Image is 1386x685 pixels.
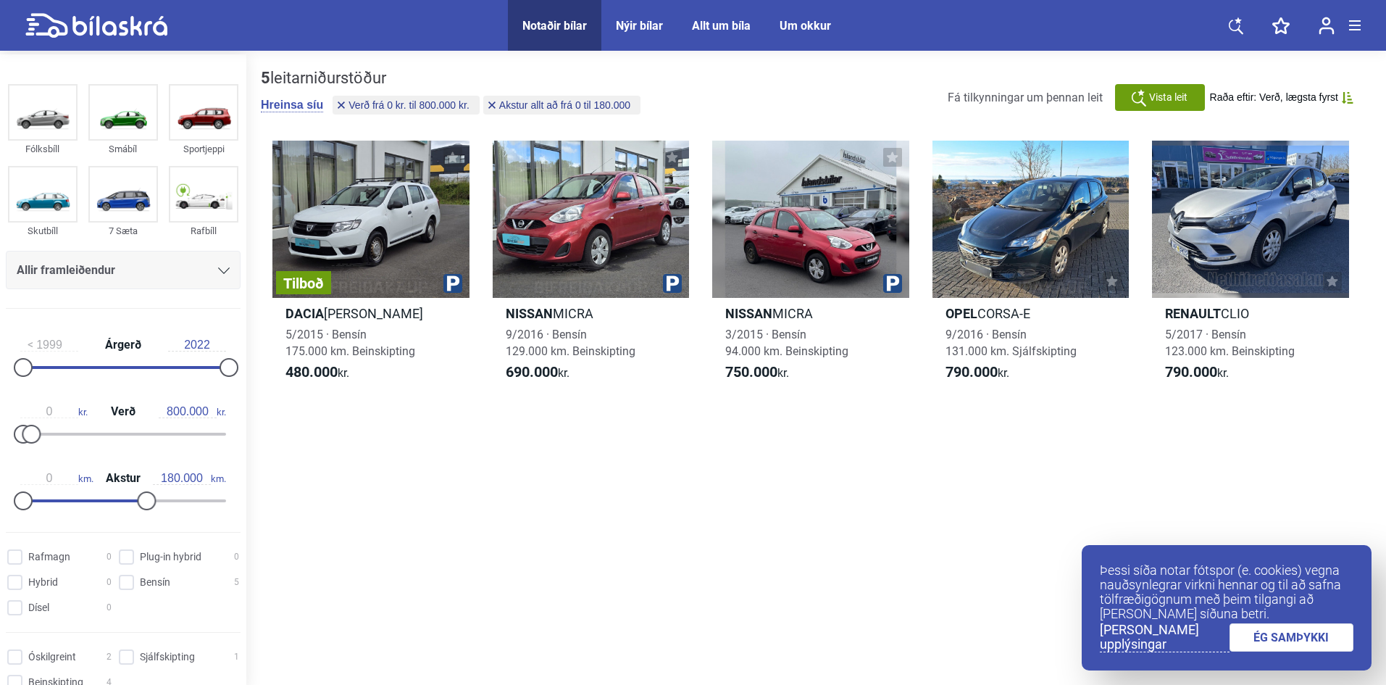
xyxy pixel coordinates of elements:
[1100,563,1353,621] p: Þessi síða notar fótspor (e. cookies) vegna nauðsynlegrar virkni hennar og til að safna tölfræðig...
[1210,91,1353,104] button: Raða eftir: Verð, lægsta fyrst
[102,473,144,484] span: Akstur
[28,575,58,590] span: Hybrid
[234,649,239,665] span: 1
[1152,141,1349,394] a: RenaultCLIO5/2017 · Bensín123.000 km. Beinskipting790.000kr.
[17,260,115,281] span: Allir framleiðendur
[261,98,323,112] button: Hreinsa síu
[616,19,663,33] a: Nýir bílar
[140,549,201,565] span: Plug-in hybrid
[1165,328,1295,358] span: 5/2017 · Bensín 123.000 km. Beinskipting
[8,141,78,157] div: Fólksbíll
[493,305,690,322] h2: MICRA
[506,328,635,358] span: 9/2016 · Bensín 129.000 km. Beinskipting
[663,274,682,293] img: parking.png
[725,364,789,381] span: kr.
[261,69,270,87] b: 5
[285,306,324,321] b: Dacia
[945,328,1077,358] span: 9/2016 · Bensín 131.000 km. Sjálfskipting
[28,649,76,665] span: Óskilgreint
[932,305,1130,322] h2: CORSA-E
[261,69,644,88] div: leitarniðurstöður
[945,306,977,321] b: Opel
[333,96,480,115] button: Verð frá 0 kr. til 800.000 kr.
[285,364,349,381] span: kr.
[107,649,112,665] span: 2
[1149,90,1187,105] span: Vista leit
[159,405,226,418] span: kr.
[20,472,93,485] span: km.
[945,364,1009,381] span: kr.
[140,575,170,590] span: Bensín
[107,575,112,590] span: 0
[8,223,78,239] div: Skutbíll
[348,100,469,110] span: Verð frá 0 kr. til 800.000 kr.
[932,141,1130,394] a: OpelCORSA-E9/2016 · Bensín131.000 km. Sjálfskipting790.000kr.
[712,305,909,322] h2: MICRA
[20,405,88,418] span: kr.
[107,406,139,418] span: Verð
[522,19,587,33] a: Notaðir bílar
[107,600,112,615] span: 0
[169,223,238,239] div: Rafbíll
[1152,305,1349,322] h2: CLIO
[153,472,226,485] span: km.
[88,141,158,157] div: Smábíl
[1165,364,1229,381] span: kr.
[169,141,238,157] div: Sportjeppi
[1165,363,1217,381] b: 790.000
[443,274,462,293] img: parking.png
[88,223,158,239] div: 7 Sæta
[28,549,70,565] span: Rafmagn
[725,306,772,321] b: Nissan
[1100,623,1230,652] a: [PERSON_NAME] upplýsingar
[712,141,909,394] a: NissanMICRA3/2015 · Bensín94.000 km. Beinskipting750.000kr.
[1230,623,1354,652] a: ÉG SAMÞYKKI
[283,276,324,291] span: Tilboð
[140,649,195,665] span: Sjálfskipting
[725,328,848,358] span: 3/2015 · Bensín 94.000 km. Beinskipting
[272,305,469,322] h2: [PERSON_NAME]
[285,363,338,381] b: 480.000
[945,363,998,381] b: 790.000
[948,91,1103,104] span: Fá tilkynningar um þennan leit
[780,19,831,33] a: Um okkur
[234,549,239,565] span: 0
[506,364,569,381] span: kr.
[285,328,415,358] span: 5/2015 · Bensín 175.000 km. Beinskipting
[506,363,558,381] b: 690.000
[483,96,640,115] button: Akstur allt að frá 0 til 180.000
[1210,91,1338,104] span: Raða eftir: Verð, lægsta fyrst
[107,549,112,565] span: 0
[234,575,239,590] span: 5
[272,141,469,394] a: TilboðDacia[PERSON_NAME]5/2015 · Bensín175.000 km. Beinskipting480.000kr.
[499,100,630,110] span: Akstur allt að frá 0 til 180.000
[101,339,145,351] span: Árgerð
[725,363,777,381] b: 750.000
[1165,306,1221,321] b: Renault
[493,141,690,394] a: NissanMICRA9/2016 · Bensín129.000 km. Beinskipting690.000kr.
[692,19,751,33] a: Allt um bíla
[28,600,49,615] span: Dísel
[1319,17,1335,35] img: user-login.svg
[883,274,902,293] img: parking.png
[506,306,553,321] b: Nissan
